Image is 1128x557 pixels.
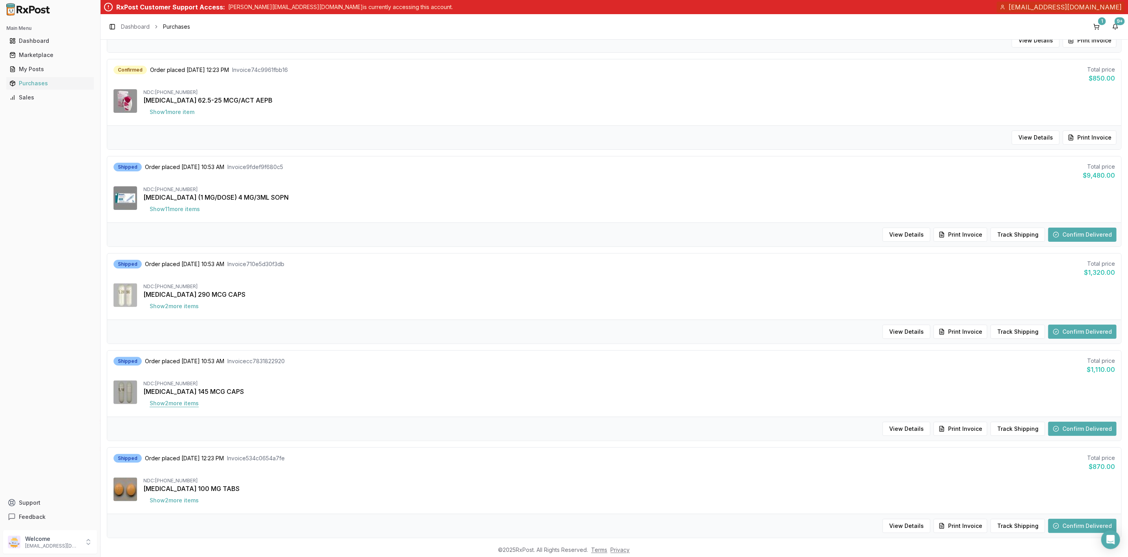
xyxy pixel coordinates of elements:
[991,519,1045,533] button: Track Shipping
[9,94,91,101] div: Sales
[143,387,1115,396] div: [MEDICAL_DATA] 145 MCG CAPS
[6,48,94,62] a: Marketplace
[114,381,137,404] img: Linzess 145 MCG CAPS
[991,325,1045,339] button: Track Shipping
[991,422,1045,436] button: Track Shipping
[228,3,453,11] p: [PERSON_NAME][EMAIL_ADDRESS][DOMAIN_NAME] is currently accessing this account.
[143,493,205,507] button: Show2more items
[143,186,1115,193] div: NDC: [PHONE_NUMBER]
[227,260,284,268] span: Invoice 710e5d30f3db
[934,228,987,242] button: Print Invoice
[1087,365,1115,374] div: $1,110.00
[143,396,205,410] button: Show2more items
[934,422,987,436] button: Print Invoice
[1087,74,1115,83] div: $850.00
[1087,462,1115,471] div: $870.00
[1084,260,1115,268] div: Total price
[114,163,142,171] div: Shipped
[145,454,224,462] span: Order placed [DATE] 12:23 PM
[883,325,930,339] button: View Details
[883,422,930,436] button: View Details
[114,66,147,74] div: Confirmed
[1101,530,1120,549] div: Open Intercom Messenger
[143,283,1115,290] div: NDC: [PHONE_NUMBER]
[25,543,80,549] p: [EMAIL_ADDRESS][DOMAIN_NAME]
[883,519,930,533] button: View Details
[1048,325,1117,339] button: Confirm Delivered
[143,105,201,119] button: Show1more item
[611,546,630,553] a: Privacy
[1063,33,1117,48] button: Print Invoice
[114,478,137,501] img: Januvia 100 MG TABS
[1087,66,1115,74] div: Total price
[143,290,1115,299] div: [MEDICAL_DATA] 290 MCG CAPS
[3,510,97,524] button: Feedback
[121,23,150,31] a: Dashboard
[114,260,142,268] div: Shipped
[232,66,288,74] span: Invoice 74c9961fbb16
[19,513,46,521] span: Feedback
[145,260,224,268] span: Order placed [DATE] 10:53 AM
[114,186,137,210] img: Ozempic (1 MG/DOSE) 4 MG/3ML SOPN
[3,35,97,47] button: Dashboard
[3,3,53,16] img: RxPost Logo
[143,381,1115,387] div: NDC: [PHONE_NUMBER]
[1084,268,1115,277] div: $1,320.00
[163,23,190,31] span: Purchases
[227,163,283,171] span: Invoice 9fdef9f680c5
[143,89,1115,96] div: NDC: [PHONE_NUMBER]
[145,163,224,171] span: Order placed [DATE] 10:53 AM
[114,89,137,113] img: Anoro Ellipta 62.5-25 MCG/ACT AEPB
[934,325,987,339] button: Print Invoice
[1087,454,1115,462] div: Total price
[3,91,97,104] button: Sales
[114,357,142,366] div: Shipped
[991,228,1045,242] button: Track Shipping
[1090,20,1103,33] button: 1
[6,25,94,31] h2: Main Menu
[143,193,1115,202] div: [MEDICAL_DATA] (1 MG/DOSE) 4 MG/3ML SOPN
[9,37,91,45] div: Dashboard
[1048,519,1117,533] button: Confirm Delivered
[8,536,20,548] img: User avatar
[1048,422,1117,436] button: Confirm Delivered
[883,228,930,242] button: View Details
[1109,20,1122,33] button: 9+
[150,66,229,74] span: Order placed [DATE] 12:23 PM
[3,63,97,75] button: My Posts
[143,484,1115,493] div: [MEDICAL_DATA] 100 MG TABS
[3,77,97,90] button: Purchases
[1048,228,1117,242] button: Confirm Delivered
[227,357,285,365] span: Invoice cc7831822920
[1012,33,1060,48] button: View Details
[227,454,285,462] span: Invoice 534c0654a7fe
[1087,357,1115,365] div: Total price
[934,519,987,533] button: Print Invoice
[116,2,225,12] div: RxPost Customer Support Access:
[114,454,142,463] div: Shipped
[143,96,1115,105] div: [MEDICAL_DATA] 62.5-25 MCG/ACT AEPB
[9,65,91,73] div: My Posts
[9,51,91,59] div: Marketplace
[6,76,94,90] a: Purchases
[1063,131,1117,145] button: Print Invoice
[143,478,1115,484] div: NDC: [PHONE_NUMBER]
[1083,163,1115,171] div: Total price
[9,79,91,87] div: Purchases
[1115,17,1125,25] div: 9+
[1012,131,1060,145] button: View Details
[6,90,94,105] a: Sales
[3,49,97,61] button: Marketplace
[1098,17,1106,25] div: 1
[143,202,206,216] button: Show11more items
[143,299,205,313] button: Show2more items
[25,535,80,543] p: Welcome
[6,62,94,76] a: My Posts
[591,546,608,553] a: Terms
[145,357,224,365] span: Order placed [DATE] 10:53 AM
[6,34,94,48] a: Dashboard
[1009,2,1122,12] span: [EMAIL_ADDRESS][DOMAIN_NAME]
[114,283,137,307] img: Linzess 290 MCG CAPS
[1083,171,1115,180] div: $9,480.00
